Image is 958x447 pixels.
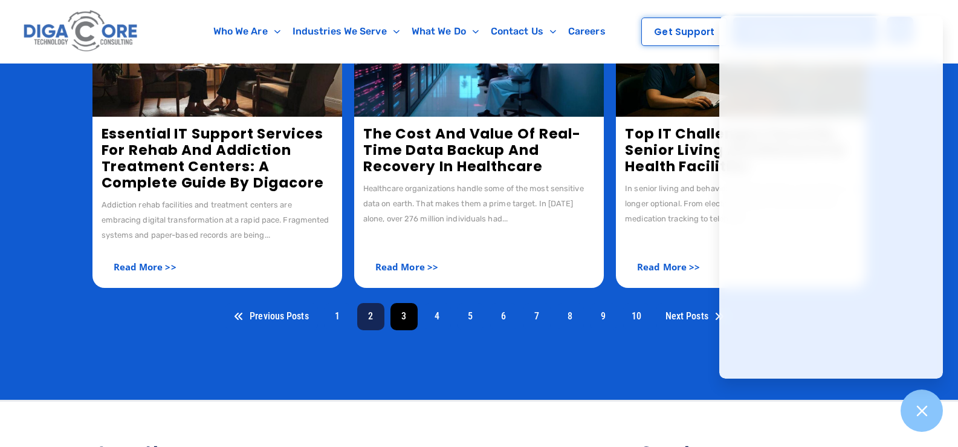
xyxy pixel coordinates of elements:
[357,303,384,330] a: 2
[457,303,484,330] a: 5
[363,124,581,176] a: The Cost and Value of Real-Time Data Backup and Recovery in Healthcare
[523,303,551,330] a: 7
[286,18,406,45] a: Industries We Serve
[590,303,617,330] a: 9
[390,303,418,330] span: 3
[625,124,844,176] a: Top IT Challenges Faced by Senior Living and Behavioral Health Facilities
[102,124,324,192] a: Essential IT Support Services for Rehab and Addiction Treatment Centers: A Complete Guide by Diga...
[363,255,450,279] a: Read More >>
[424,303,451,330] a: 4
[324,303,351,330] a: 1
[656,303,733,330] a: Next Posts
[485,18,562,45] a: Contact Us
[625,255,712,279] a: Read More >>
[192,18,627,45] nav: Menu
[207,18,286,45] a: Who We Are
[623,303,650,330] a: 10
[102,255,189,279] a: Read More >>
[557,303,584,330] a: 8
[562,18,612,45] a: Careers
[641,18,727,46] a: Get Support
[406,18,485,45] a: What We Do
[625,181,856,226] div: In senior living and behavioral health facilities, technology is no longer optional. From electro...
[654,27,714,36] span: Get Support
[363,181,595,226] div: Healthcare organizations handle some of the most sensitive data on earth. That makes them a prime...
[102,197,333,243] div: Addiction rehab facilities and treatment centers are embracing digital transformation at a rapid ...
[490,303,517,330] a: 6
[21,6,141,57] img: Digacore logo 1
[225,303,318,330] a: Previous Posts
[719,16,943,379] iframe: Chatgenie Messenger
